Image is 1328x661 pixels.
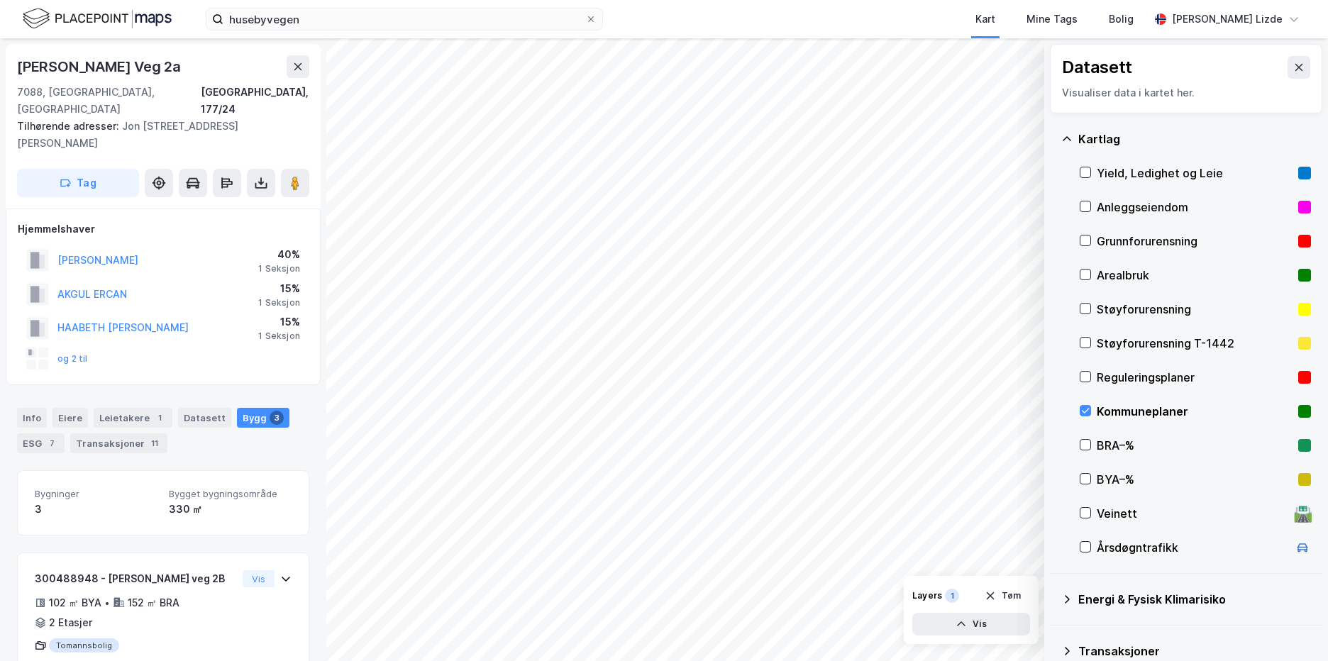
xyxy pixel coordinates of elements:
[1097,267,1293,284] div: Arealbruk
[178,408,231,428] div: Datasett
[975,584,1030,607] button: Tøm
[258,263,300,274] div: 1 Seksjon
[45,436,59,450] div: 7
[1097,505,1288,522] div: Veinett
[912,590,942,601] div: Layers
[1109,11,1134,28] div: Bolig
[169,488,292,500] span: Bygget bygningsområde
[1097,199,1293,216] div: Anleggseiendom
[1097,233,1293,250] div: Grunnforurensning
[23,6,172,31] img: logo.f888ab2527a4732fd821a326f86c7f29.svg
[104,597,110,609] div: •
[912,613,1030,635] button: Vis
[17,84,201,118] div: 7088, [GEOGRAPHIC_DATA], [GEOGRAPHIC_DATA]
[1078,643,1311,660] div: Transaksjoner
[1078,591,1311,608] div: Energi & Fysisk Klimarisiko
[258,313,300,330] div: 15%
[1257,593,1328,661] iframe: Chat Widget
[1097,335,1293,352] div: Støyforurensning T-1442
[270,411,284,425] div: 3
[1257,593,1328,661] div: Kontrollprogram for chat
[94,408,172,428] div: Leietakere
[17,433,65,453] div: ESG
[1293,504,1312,523] div: 🛣️
[17,408,47,428] div: Info
[1062,56,1132,79] div: Datasett
[1078,130,1311,148] div: Kartlag
[975,11,995,28] div: Kart
[1172,11,1283,28] div: [PERSON_NAME] Lizde
[49,594,101,611] div: 102 ㎡ BYA
[1097,471,1293,488] div: BYA–%
[1097,437,1293,454] div: BRA–%
[35,488,157,500] span: Bygninger
[17,169,139,197] button: Tag
[1097,165,1293,182] div: Yield, Ledighet og Leie
[1097,369,1293,386] div: Reguleringsplaner
[237,408,289,428] div: Bygg
[70,433,167,453] div: Transaksjoner
[258,297,300,309] div: 1 Seksjon
[17,118,298,152] div: Jon [STREET_ADDRESS][PERSON_NAME]
[18,221,309,238] div: Hjemmelshaver
[258,280,300,297] div: 15%
[945,589,959,603] div: 1
[153,411,167,425] div: 1
[17,120,122,132] span: Tilhørende adresser:
[52,408,88,428] div: Eiere
[1097,539,1288,556] div: Årsdøgntrafikk
[35,570,237,587] div: 300488948 - [PERSON_NAME] veg 2B
[17,55,184,78] div: [PERSON_NAME] Veg 2a
[1097,301,1293,318] div: Støyforurensning
[258,246,300,263] div: 40%
[1027,11,1078,28] div: Mine Tags
[169,501,292,518] div: 330 ㎡
[258,330,300,342] div: 1 Seksjon
[1062,84,1310,101] div: Visualiser data i kartet her.
[148,436,162,450] div: 11
[201,84,309,118] div: [GEOGRAPHIC_DATA], 177/24
[223,9,585,30] input: Søk på adresse, matrikkel, gårdeiere, leietakere eller personer
[35,501,157,518] div: 3
[49,614,92,631] div: 2 Etasjer
[243,570,275,587] button: Vis
[128,594,179,611] div: 152 ㎡ BRA
[1097,403,1293,420] div: Kommuneplaner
